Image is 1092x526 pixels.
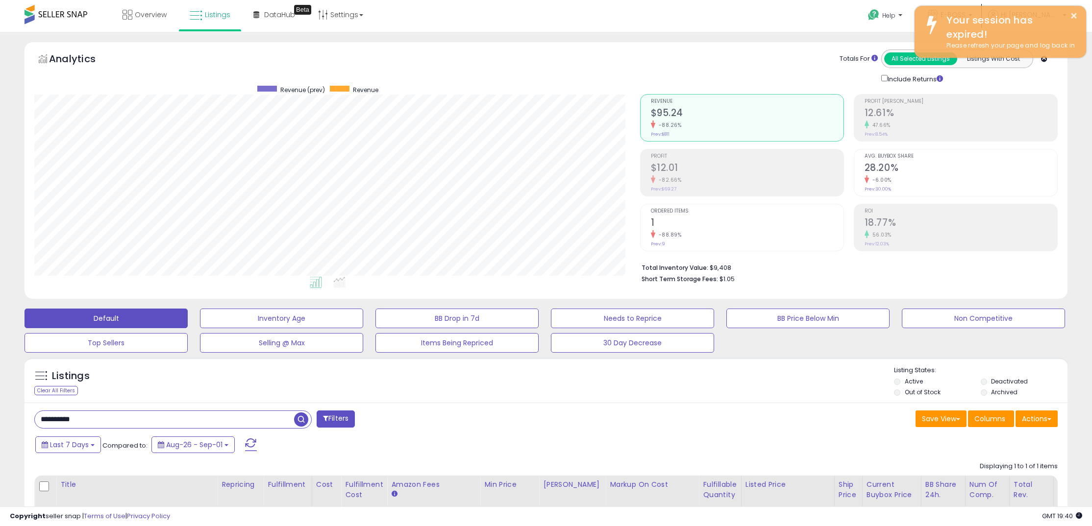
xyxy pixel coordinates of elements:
[651,217,844,230] h2: 1
[991,388,1018,396] label: Archived
[655,176,682,184] small: -82.66%
[1042,511,1082,521] span: 2025-09-11 19:40 GMT
[980,462,1058,471] div: Displaying 1 to 1 of 1 items
[939,13,1079,41] div: Your session has expired!
[869,176,892,184] small: -6.00%
[865,131,888,137] small: Prev: 8.54%
[840,54,878,64] div: Totals For
[353,86,378,94] span: Revenue
[865,217,1057,230] h2: 18.77%
[375,333,539,353] button: Items Being Repriced
[49,52,115,68] h5: Analytics
[651,241,665,247] small: Prev: 9
[939,41,1079,50] div: Please refresh your page and log back in
[865,241,889,247] small: Prev: 12.03%
[135,10,167,20] span: Overview
[205,10,230,20] span: Listings
[151,436,235,453] button: Aug-26 - Sep-01
[839,479,858,500] div: Ship Price
[957,52,1030,65] button: Listings With Cost
[200,309,363,328] button: Inventory Age
[551,333,714,353] button: 30 Day Decrease
[642,275,718,283] b: Short Term Storage Fees:
[865,162,1057,175] h2: 28.20%
[651,209,844,214] span: Ordered Items
[916,410,967,427] button: Save View
[865,209,1057,214] span: ROI
[317,410,355,428] button: Filters
[1014,479,1049,500] div: Total Rev.
[651,162,844,175] h2: $12.01
[25,309,188,328] button: Default
[655,121,682,129] small: -88.26%
[703,479,737,500] div: Fulfillable Quantity
[860,1,912,32] a: Help
[865,186,891,192] small: Prev: 30.00%
[391,479,476,490] div: Amazon Fees
[925,479,961,500] div: BB Share 24h.
[60,479,213,490] div: Title
[905,388,941,396] label: Out of Stock
[905,377,923,385] label: Active
[345,479,383,500] div: Fulfillment Cost
[874,73,955,84] div: Include Returns
[375,309,539,328] button: BB Drop in 7d
[1016,410,1058,427] button: Actions
[651,99,844,104] span: Revenue
[50,440,89,450] span: Last 7 Days
[606,476,699,514] th: The percentage added to the cost of goods (COGS) that forms the calculator for Min & Max prices.
[316,479,337,490] div: Cost
[651,131,670,137] small: Prev: $811
[902,309,1065,328] button: Non Competitive
[35,436,101,453] button: Last 7 Days
[865,107,1057,120] h2: 12.61%
[280,86,325,94] span: Revenue (prev)
[869,231,892,239] small: 56.03%
[968,410,1014,427] button: Columns
[10,512,170,521] div: seller snap | |
[34,386,78,395] div: Clear All Filters
[865,154,1057,159] span: Avg. Buybox Share
[222,479,259,490] div: Repricing
[543,479,601,490] div: [PERSON_NAME]
[974,414,1005,424] span: Columns
[25,333,188,353] button: Top Sellers
[882,11,895,20] span: Help
[869,121,891,129] small: 47.66%
[720,274,735,284] span: $1.05
[268,479,307,490] div: Fulfillment
[166,440,223,450] span: Aug-26 - Sep-01
[867,479,917,500] div: Current Buybox Price
[884,52,957,65] button: All Selected Listings
[551,309,714,328] button: Needs to Reprice
[745,479,830,490] div: Listed Price
[484,479,535,490] div: Min Price
[865,99,1057,104] span: Profit [PERSON_NAME]
[10,511,46,521] strong: Copyright
[642,261,1051,273] li: $9,408
[651,186,676,192] small: Prev: $69.27
[868,9,880,21] i: Get Help
[651,154,844,159] span: Profit
[200,333,363,353] button: Selling @ Max
[127,511,170,521] a: Privacy Policy
[726,309,890,328] button: BB Price Below Min
[84,511,125,521] a: Terms of Use
[391,490,397,499] small: Amazon Fees.
[1070,10,1078,22] button: ×
[102,441,148,450] span: Compared to:
[610,479,695,490] div: Markup on Cost
[969,479,1005,500] div: Num of Comp.
[642,263,708,272] b: Total Inventory Value:
[894,366,1067,375] p: Listing States:
[264,10,295,20] span: DataHub
[991,377,1028,385] label: Deactivated
[52,369,90,383] h5: Listings
[651,107,844,120] h2: $95.24
[655,231,682,239] small: -88.89%
[294,5,311,15] div: Tooltip anchor
[1058,479,1082,510] div: Total Rev. Diff.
